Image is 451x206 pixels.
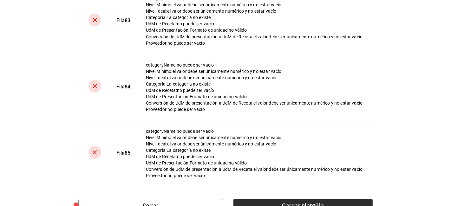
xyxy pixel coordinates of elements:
div: categoryName : no puede ser vacío [146,62,363,68]
div: Nivel Minimo : el valor debe ser únicamente numérico y no estar vacío [146,68,363,74]
div: Conversión de UdM de presentación a UdM de Receta : el valor debe ser únicamente numérico y no es... [146,100,363,106]
div: Fila 84 [116,83,131,91]
div: Proveedor : no puede ser vacío [146,172,363,179]
div: Conversión de UdM de presentación a UdM de Receta : el valor debe ser únicamente numérico y no es... [146,166,363,172]
div: Nivel Ideal : el valor debe ser únicamente numérico y no estar vacío [146,141,363,147]
div: Nivel Ideal : el valor debe ser únicamente numérico y no estar vacío [146,8,363,14]
div: Nivel Minimo : el valor debe ser únicamente numérico y no estar vacío [146,2,363,8]
div: Proveedor : no puede ser vacío [146,106,363,113]
div: UdM de Presentación : Formato de unidad no válido [146,93,363,100]
div: Nivel Minimo : el valor debe ser únicamente numérico y no estar vacío [146,134,363,141]
div: UdM de Receta : no puede ser vacío [146,87,363,93]
div: Categoria : La categoría no existe [146,14,363,21]
div: Categoria : La categoría no existe [146,81,363,87]
div: Fila 83 [116,17,131,24]
div: Proveedor : no puede ser vacío [146,40,363,46]
div: Nivel Ideal : el valor debe ser únicamente numérico y no estar vacío [146,74,363,81]
div: UdM de Presentación : Formato de unidad no válido [146,160,363,166]
div: UdM de Presentación : Formato de unidad no válido [146,27,363,33]
div: Categoria : La categoría no existe [146,147,363,153]
div: categoryName : no puede ser vacío [146,128,363,134]
div: Fila 85 [116,150,131,157]
div: UdM de Receta : no puede ser vacío [146,21,363,27]
div: UdM de Receta : no puede ser vacío [146,153,363,160]
div: Conversión de UdM de presentación a UdM de Receta : el valor debe ser únicamente numérico y no es... [146,34,363,40]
